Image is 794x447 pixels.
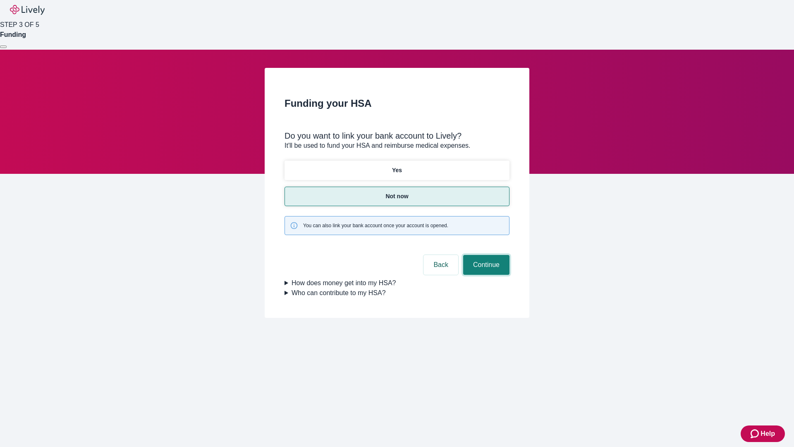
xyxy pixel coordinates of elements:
button: Zendesk support iconHelp [741,425,785,442]
button: Continue [463,255,509,275]
h2: Funding your HSA [285,96,509,111]
svg: Zendesk support icon [751,429,761,439]
img: Lively [10,5,45,15]
summary: How does money get into my HSA? [285,278,509,288]
span: Help [761,429,775,439]
p: It'll be used to fund your HSA and reimburse medical expenses. [285,141,509,151]
span: You can also link your bank account once your account is opened. [303,222,448,229]
div: Do you want to link your bank account to Lively? [285,131,509,141]
button: Yes [285,161,509,180]
p: Yes [392,166,402,175]
button: Back [423,255,458,275]
summary: Who can contribute to my HSA? [285,288,509,298]
p: Not now [385,192,408,201]
button: Not now [285,187,509,206]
